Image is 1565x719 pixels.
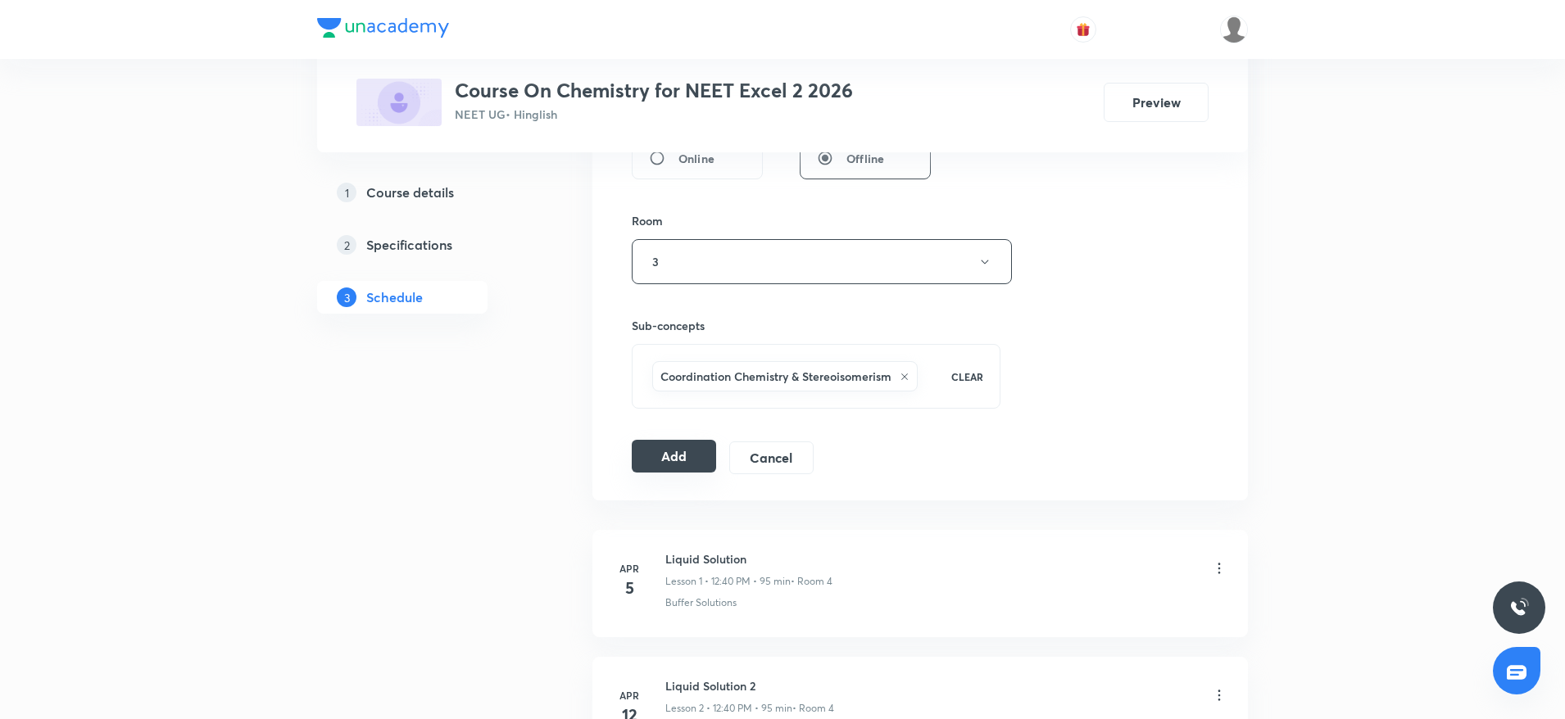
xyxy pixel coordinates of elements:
[455,106,853,123] p: NEET UG • Hinglish
[632,317,1000,334] h6: Sub-concepts
[632,239,1012,284] button: 3
[613,576,646,600] h4: 5
[1220,16,1248,43] img: Shivank
[366,287,423,307] h5: Schedule
[356,79,442,126] img: 92CE08E2-2A55-44FB-8340-1C09401EB651_plus.png
[792,701,834,716] p: • Room 4
[613,561,646,576] h6: Apr
[951,369,983,384] p: CLEAR
[366,235,452,255] h5: Specifications
[846,150,884,167] span: Offline
[678,150,714,167] span: Online
[613,688,646,703] h6: Apr
[317,18,449,42] a: Company Logo
[1104,83,1209,122] button: Preview
[665,574,791,589] p: Lesson 1 • 12:40 PM • 95 min
[1070,16,1096,43] button: avatar
[660,368,891,385] h6: Coordination Chemistry & Stereoisomerism
[317,228,540,261] a: 2Specifications
[1076,22,1091,37] img: avatar
[632,440,716,473] button: Add
[317,176,540,209] a: 1Course details
[366,183,454,202] h5: Course details
[455,79,853,102] h3: Course On Chemistry for NEET Excel 2 2026
[337,235,356,255] p: 2
[729,441,814,474] button: Cancel
[791,574,832,589] p: • Room 4
[1509,598,1529,617] img: ttu
[337,287,356,307] p: 3
[665,550,832,568] h6: Liquid Solution
[337,183,356,202] p: 1
[665,701,792,716] p: Lesson 2 • 12:40 PM • 95 min
[665,677,834,694] h6: Liquid Solution 2
[632,212,663,229] h6: Room
[665,595,737,610] p: Buffer Solutions
[317,18,449,38] img: Company Logo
